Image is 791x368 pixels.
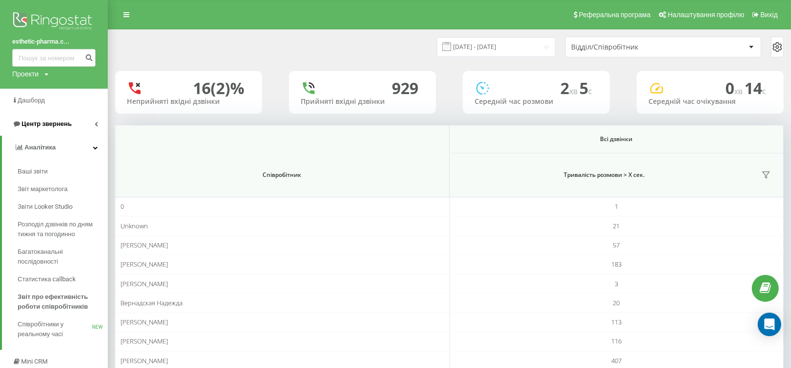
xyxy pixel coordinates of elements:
[18,167,48,176] span: Ваші звіти
[613,221,620,230] span: 21
[18,216,108,243] a: Розподіл дзвінків по дням тижня та погодинно
[22,120,72,127] span: Центр звернень
[569,86,579,97] span: хв
[120,279,168,288] span: [PERSON_NAME]
[579,11,651,19] span: Реферальна програма
[301,98,424,106] div: Прийняті вхідні дзвінки
[471,135,762,143] span: Всі дзвінки
[579,77,592,98] span: 5
[18,274,76,284] span: Статистика callback
[120,318,168,326] span: [PERSON_NAME]
[744,77,766,98] span: 14
[2,136,108,159] a: Аналiтика
[21,358,48,365] span: Mini CRM
[615,202,618,211] span: 1
[12,37,96,47] a: esthetic-pharma.c...
[136,171,428,179] span: Співробітник
[18,247,103,267] span: Багатоканальні послідовності
[588,86,592,97] span: c
[12,49,96,67] input: Пошук за номером
[18,163,108,180] a: Ваші звіти
[734,86,744,97] span: хв
[611,260,622,269] span: 183
[18,270,108,288] a: Статистика callback
[193,79,244,98] div: 16 (2)%
[725,77,744,98] span: 0
[127,98,250,106] div: Неприйняті вхідні дзвінки
[668,11,744,19] span: Налаштування профілю
[475,98,598,106] div: Середній час розмови
[18,202,72,212] span: Звіти Looker Studio
[120,356,168,365] span: [PERSON_NAME]
[560,77,579,98] span: 2
[758,313,781,336] div: Open Intercom Messenger
[611,356,622,365] span: 407
[120,221,148,230] span: Unknown
[18,316,108,343] a: Співробітники у реальному часіNEW
[120,260,168,269] span: [PERSON_NAME]
[611,318,622,326] span: 113
[611,337,622,345] span: 116
[18,292,103,312] span: Звіт про ефективність роботи співробітників
[12,69,39,79] div: Проекти
[392,79,418,98] div: 929
[12,10,96,34] img: Ringostat logo
[613,298,620,307] span: 20
[458,171,750,179] span: Тривалість розмови > Х сек.
[762,86,766,97] span: c
[120,298,183,307] span: Вернадская Надежда
[18,220,103,239] span: Розподіл дзвінків по дням тижня та погодинно
[18,288,108,316] a: Звіт про ефективність роботи співробітників
[120,337,168,345] span: [PERSON_NAME]
[761,11,778,19] span: Вихід
[18,198,108,216] a: Звіти Looker Studio
[18,184,68,194] span: Звіт маркетолога
[18,97,45,104] span: Дашборд
[120,202,124,211] span: 0
[24,144,56,151] span: Аналiтика
[571,43,688,51] div: Відділ/Співробітник
[18,243,108,270] a: Багатоканальні послідовності
[18,180,108,198] a: Звіт маркетолога
[120,241,168,249] span: [PERSON_NAME]
[613,241,620,249] span: 57
[648,98,772,106] div: Середній час очікування
[18,319,92,339] span: Співробітники у реальному часі
[615,279,618,288] span: 3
